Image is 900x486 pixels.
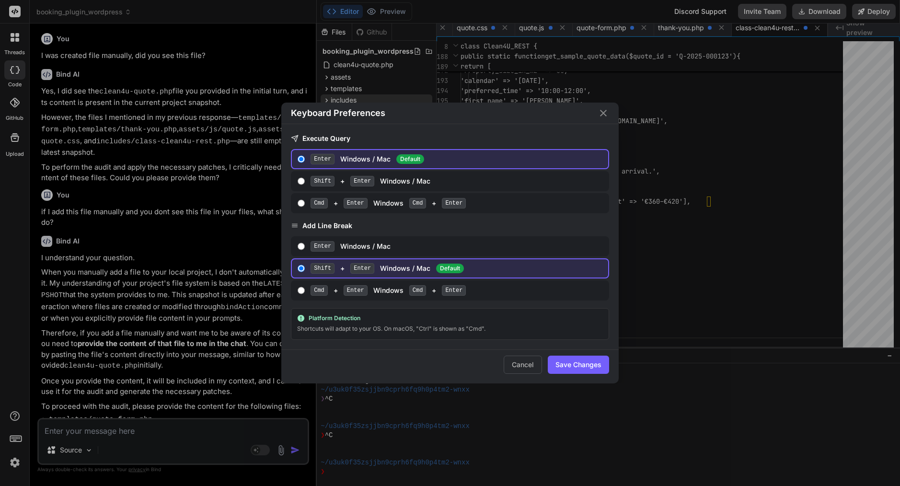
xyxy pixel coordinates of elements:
div: Windows / Mac [311,241,604,252]
span: Shift [311,263,335,274]
span: Cmd [311,198,328,208]
button: Cancel [504,356,542,374]
span: Enter [350,263,374,274]
button: Close [598,107,609,119]
input: Shift+EnterWindows / Mac [298,177,305,185]
span: Cmd [409,198,427,208]
input: EnterWindows / Mac [298,243,305,250]
h3: Add Line Break [291,221,609,231]
div: + Windows + [311,198,604,208]
span: Enter [311,154,335,164]
div: Windows / Mac [311,154,604,164]
span: Cmd [409,285,427,296]
span: Cmd [311,285,328,296]
h3: Execute Query [291,134,609,143]
input: Cmd+Enter Windows Cmd+Enter [298,287,305,294]
span: Enter [344,198,368,208]
span: Enter [442,285,466,296]
h2: Keyboard Preferences [291,106,385,120]
button: Save Changes [548,356,609,374]
span: Enter [311,241,335,252]
span: Enter [344,285,368,296]
div: + Windows / Mac [311,263,604,274]
span: Enter [350,176,374,186]
input: Shift+EnterWindows / MacDefault [298,265,305,272]
span: Default [436,264,464,273]
div: Platform Detection [297,314,603,322]
div: + Windows + [311,285,604,296]
span: Enter [442,198,466,208]
div: + Windows / Mac [311,176,604,186]
div: Shortcuts will adapt to your OS. On macOS, "Ctrl" is shown as "Cmd". [297,324,603,334]
input: Cmd+Enter Windows Cmd+Enter [298,199,305,207]
input: EnterWindows / Mac Default [298,155,305,163]
span: Shift [311,176,335,186]
span: Default [396,154,424,164]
